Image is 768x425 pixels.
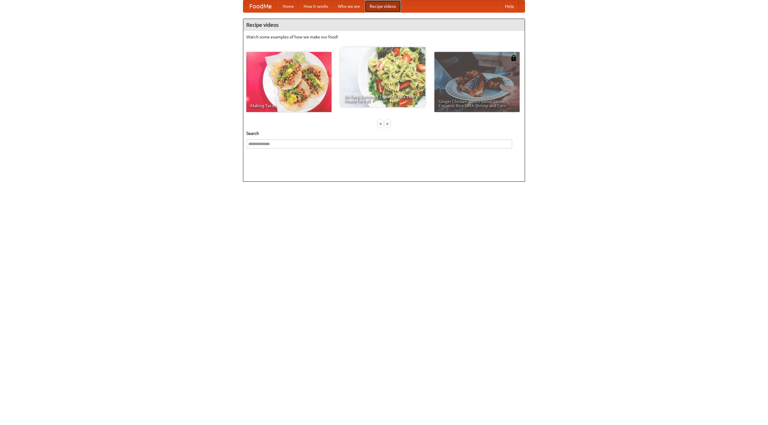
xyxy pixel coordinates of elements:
div: » [385,120,390,127]
a: Making Tacos [246,52,331,112]
img: 483408.png [511,55,517,61]
a: Home [278,0,299,12]
a: Help [500,0,519,12]
a: How it works [299,0,333,12]
span: An Easy, Summery Tomato Pasta That's Ready for Fall [344,95,421,103]
h5: Search [246,130,522,136]
span: Making Tacos [250,104,327,108]
a: Recipe videos [365,0,401,12]
a: Who we are [333,0,365,12]
h4: Recipe videos [243,19,525,31]
div: « [378,120,383,127]
p: Watch some examples of how we make our food! [246,34,522,40]
a: FoodMe [243,0,278,12]
a: An Easy, Summery Tomato Pasta That's Ready for Fall [340,47,425,107]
